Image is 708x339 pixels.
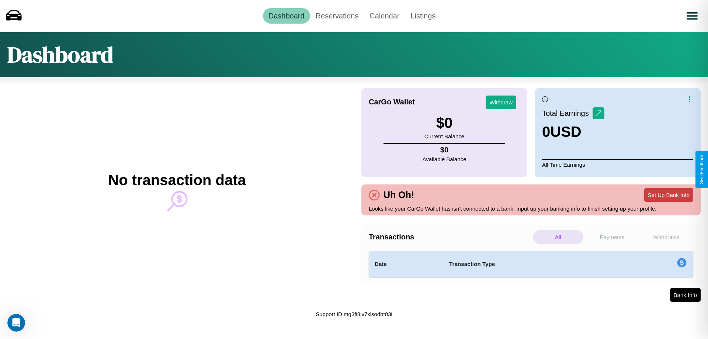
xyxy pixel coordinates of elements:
[641,230,691,244] p: Withdraws
[405,8,441,24] a: Listings
[369,233,531,241] h4: Transactions
[369,98,415,106] h4: CarGo Wallet
[375,260,437,269] h4: Date
[263,8,310,24] a: Dashboard
[7,314,25,332] iframe: Intercom live chat
[486,96,516,109] button: Withdraw
[587,230,638,244] p: Payments
[449,260,617,269] h4: Transaction Type
[644,188,693,202] button: Set Up Bank Info
[316,309,392,319] p: Support ID: mg3fi8jv7xlsodbt03i
[423,146,466,154] h4: $ 0
[310,8,364,24] a: Reservations
[533,230,583,244] p: All
[369,204,693,214] p: Looks like your CarGo Wallet has isn't connected to a bank. Input up your banking info to finish ...
[369,251,693,277] table: simple table
[424,115,464,131] h3: $ 0
[364,8,405,24] a: Calendar
[682,6,702,26] button: Open menu
[380,190,418,200] h4: Uh Oh!
[542,159,693,170] p: All Time Earnings
[699,155,704,184] div: Give Feedback
[670,288,701,302] button: Bank Info
[7,39,113,70] h1: Dashboard
[542,124,604,140] h3: 0 USD
[542,107,593,120] p: Total Earnings
[108,172,246,188] h2: No transaction data
[424,131,464,141] p: Current Balance
[423,154,466,164] p: Available Balance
